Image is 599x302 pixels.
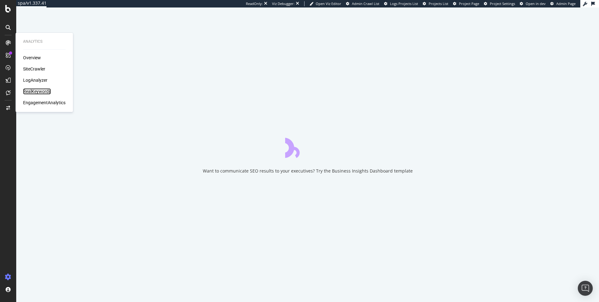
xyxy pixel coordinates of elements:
a: Logs Projects List [384,1,418,6]
span: Open in dev [526,1,546,6]
div: Viz Debugger: [272,1,295,6]
div: ReadOnly: [246,1,263,6]
span: Open Viz Editor [316,1,341,6]
a: Admin Crawl List [346,1,379,6]
a: Project Page [453,1,479,6]
a: RealKeywords [23,88,51,95]
a: Projects List [423,1,448,6]
div: Want to communicate SEO results to your executives? Try the Business Insights Dashboard template [203,168,413,174]
span: Logs Projects List [390,1,418,6]
div: Open Intercom Messenger [578,281,593,296]
span: Admin Page [556,1,576,6]
span: Project Page [459,1,479,6]
a: LogAnalyzer [23,77,47,83]
span: Projects List [429,1,448,6]
div: animation [285,135,330,158]
span: Project Settings [490,1,515,6]
span: Admin Crawl List [352,1,379,6]
a: SiteCrawler [23,66,45,72]
a: Open in dev [520,1,546,6]
div: Analytics [23,39,66,44]
a: Admin Page [550,1,576,6]
a: EngagementAnalytics [23,100,66,106]
a: Project Settings [484,1,515,6]
a: Overview [23,55,41,61]
a: Open Viz Editor [309,1,341,6]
